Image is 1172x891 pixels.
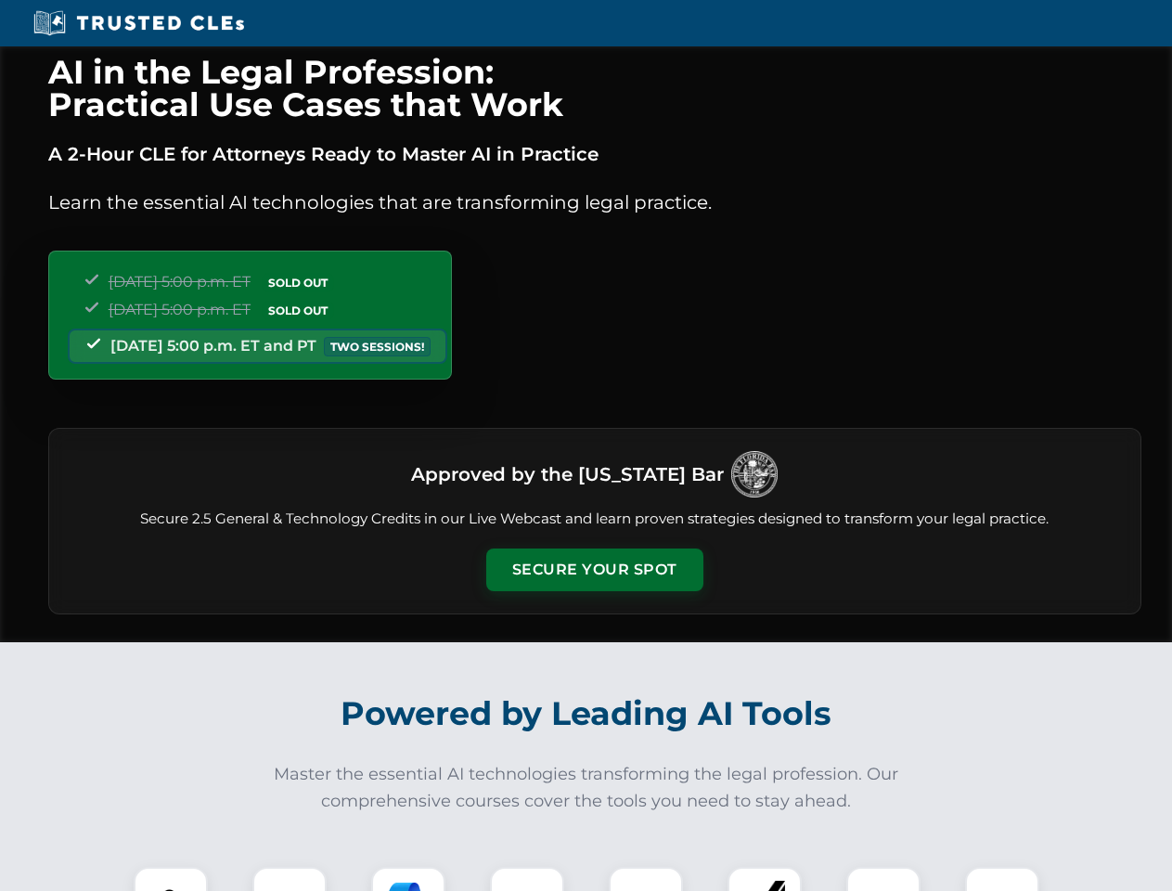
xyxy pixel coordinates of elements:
span: [DATE] 5:00 p.m. ET [109,301,251,318]
span: SOLD OUT [262,273,334,292]
h2: Powered by Leading AI Tools [72,681,1101,746]
h3: Approved by the [US_STATE] Bar [411,458,724,491]
h1: AI in the Legal Profession: Practical Use Cases that Work [48,56,1141,121]
span: [DATE] 5:00 p.m. ET [109,273,251,291]
img: Trusted CLEs [28,9,250,37]
p: A 2-Hour CLE for Attorneys Ready to Master AI in Practice [48,139,1141,169]
button: Secure Your Spot [486,549,703,591]
p: Learn the essential AI technologies that are transforming legal practice. [48,187,1141,217]
p: Secure 2.5 General & Technology Credits in our Live Webcast and learn proven strategies designed ... [71,509,1118,530]
p: Master the essential AI technologies transforming the legal profession. Our comprehensive courses... [262,761,911,815]
img: Logo [731,451,778,497]
span: SOLD OUT [262,301,334,320]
